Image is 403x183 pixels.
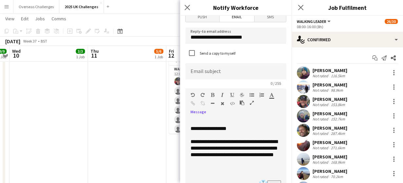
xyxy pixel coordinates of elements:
[91,48,99,54] span: Thu
[297,24,398,29] div: 08:00-16:00 (8h)
[312,168,347,174] div: [PERSON_NAME]
[32,14,48,23] a: Jobs
[90,52,99,59] span: 11
[312,73,330,78] div: Not rated
[5,16,14,22] span: View
[76,54,85,59] div: 1 Job
[198,51,235,56] label: Send a copy to myself
[22,39,38,44] span: Week 37
[210,101,215,106] button: Horizontal Line
[292,32,403,47] div: Confirmed
[3,14,17,23] a: View
[5,38,20,45] div: [DATE]
[259,92,264,98] button: Ordered List
[330,160,346,165] div: 168.9km
[385,19,398,24] span: 26/30
[312,67,347,73] div: [PERSON_NAME]
[180,3,292,12] h3: Notify Workforce
[220,101,225,106] button: Clear Formatting
[41,39,47,44] div: BST
[312,131,330,136] div: Not rated
[312,174,330,179] div: Not rated
[220,12,254,22] span: Email
[250,92,254,98] button: Unordered List
[230,92,234,98] button: Underline
[312,96,347,102] div: [PERSON_NAME]
[265,81,286,86] span: 0 / 255
[186,12,219,22] span: Push
[292,3,403,12] h3: Job Fulfilment
[312,88,330,93] div: Not rated
[330,88,344,93] div: 98.9km
[200,92,205,98] button: Redo
[35,16,45,22] span: Jobs
[312,139,347,145] div: [PERSON_NAME]
[169,65,242,135] app-card-role: Walking Leader1/612:00-16:00 (4h)[PERSON_NAME]
[220,92,225,98] button: Italic
[254,12,286,22] span: SMS
[312,145,330,150] div: Not rated
[312,102,330,107] div: Not rated
[49,14,69,23] a: Comms
[312,154,347,160] div: [PERSON_NAME]
[51,16,66,22] span: Comms
[154,49,163,54] span: 5/6
[18,14,31,23] a: Edit
[11,52,21,59] span: 10
[169,48,174,54] span: Fri
[330,145,346,150] div: 271.6km
[269,92,274,98] button: Text Color
[13,0,59,13] button: Overseas Challenges
[240,92,244,98] button: Strikethrough
[154,54,163,59] div: 1 Job
[76,49,85,54] span: 3/3
[330,174,344,179] div: 70.2km
[240,100,244,105] button: Paste as plain text
[312,117,330,121] div: Not rated
[330,117,346,121] div: 152.7km
[250,100,254,105] button: Fullscreen
[12,48,21,54] span: Wed
[312,160,330,165] div: Not rated
[168,52,174,59] span: 12
[297,19,332,24] button: Walking Leader
[312,125,347,131] div: [PERSON_NAME]
[297,19,326,24] span: Walking Leader
[312,82,347,88] div: [PERSON_NAME]
[210,92,215,98] button: Bold
[230,101,234,106] button: HTML Code
[330,102,346,107] div: 153.8km
[21,16,29,22] span: Edit
[330,131,346,136] div: 287.4km
[169,37,242,134] app-job-card: 12:00-16:00 (4h)1/6CoppaTrek! Cotswolds Route Marking CoppaTrek! Cotswolds Route Marking1 RoleWal...
[312,111,347,117] div: [PERSON_NAME]
[191,92,195,98] button: Undo
[330,73,346,78] div: 116.5km
[59,0,104,13] button: 2025 UK Challenges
